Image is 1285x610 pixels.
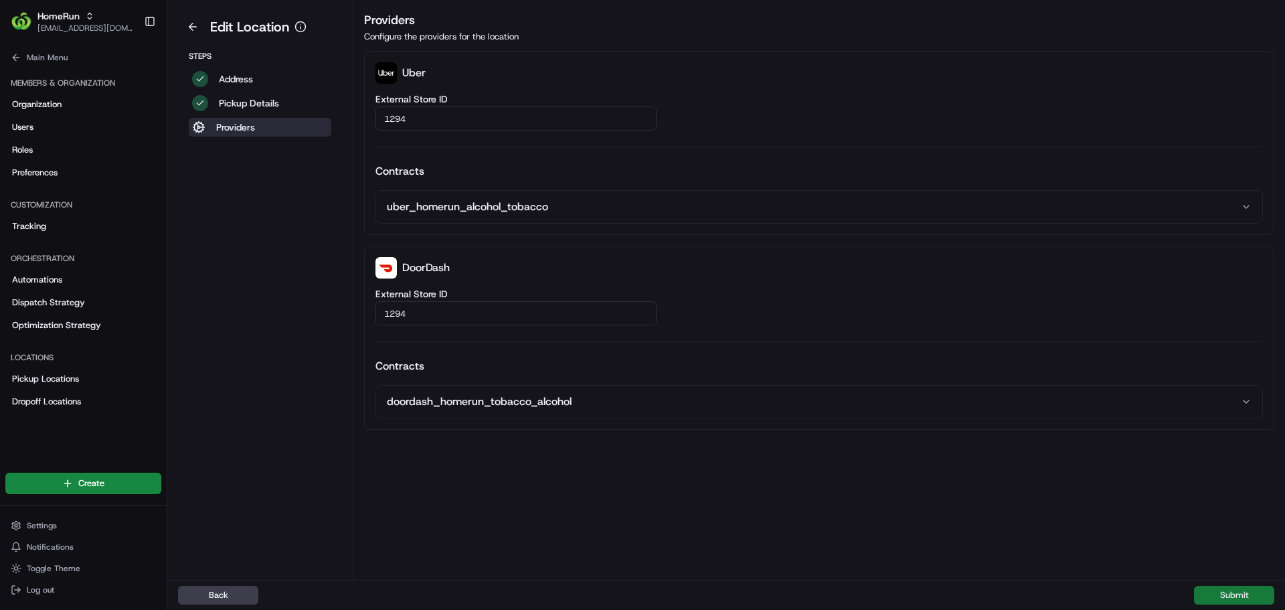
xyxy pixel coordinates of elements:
[5,391,161,412] a: Dropoff Locations
[375,257,397,279] img: doordash_logo_v2.png
[1194,586,1274,605] button: Submit
[27,299,102,313] span: Knowledge Base
[189,51,331,62] p: Steps
[189,118,331,137] button: Providers
[5,139,161,161] a: Roles
[11,11,32,32] img: HomeRun
[78,477,104,489] span: Create
[5,162,161,183] a: Preferences
[12,319,101,331] span: Optimization Strategy
[12,121,33,133] span: Users
[37,9,80,23] button: HomeRun
[126,299,215,313] span: API Documentation
[5,248,161,269] div: Orchestration
[5,538,161,556] button: Notifications
[13,54,244,75] p: Welcome 👋
[375,163,1263,179] h4: Contracts
[189,94,331,112] button: Pickup Details
[210,17,289,36] h1: Edit Location
[376,386,1262,418] button: doordash_homerun_tobacco_alcohol
[13,174,90,185] div: Past conversations
[133,332,162,342] span: Pylon
[5,72,161,94] div: Members & Organization
[12,373,79,385] span: Pickup Locations
[5,5,139,37] button: HomeRunHomeRun[EMAIL_ADDRESS][DOMAIN_NAME]
[37,23,133,33] button: [EMAIL_ADDRESS][DOMAIN_NAME]
[5,48,161,67] button: Main Menu
[5,117,161,138] a: Users
[5,559,161,578] button: Toggle Theme
[27,208,37,219] img: 1736555255976-a54dd68f-1ca7-489b-9aae-adbdc363a1c4
[27,542,74,552] span: Notifications
[8,294,108,318] a: 📗Knowledge Base
[111,244,116,254] span: •
[375,289,1263,299] label: External Store ID
[178,586,258,605] button: Back
[13,128,37,152] img: 1736555255976-a54dd68f-1ca7-489b-9aae-adbdc363a1c4
[12,98,62,110] span: Organization
[12,396,81,408] span: Dropoff Locations
[189,70,331,88] button: Address
[364,11,1274,29] h3: Providers
[13,13,40,40] img: Nash
[12,297,85,309] span: Dispatch Strategy
[41,244,108,254] span: [PERSON_NAME]
[207,171,244,187] button: See all
[216,121,255,134] p: Providers
[41,208,143,218] span: Wisdom [PERSON_NAME]
[5,269,161,291] a: Automations
[219,72,253,86] p: Address
[13,301,24,311] div: 📗
[94,331,162,342] a: Powered byPylon
[113,301,124,311] div: 💻
[219,96,279,110] p: Pickup Details
[228,132,244,148] button: Start new chat
[28,128,52,152] img: 8571987876998_91fb9ceb93ad5c398215_72.jpg
[375,358,1263,374] h4: Contracts
[5,347,161,368] div: Locations
[5,516,161,535] button: Settings
[60,128,220,141] div: Start new chat
[364,31,1274,43] p: Configure the providers for the location
[12,144,33,156] span: Roles
[27,52,68,63] span: Main Menu
[5,581,161,599] button: Log out
[375,94,1263,104] label: External Store ID
[27,520,57,531] span: Settings
[402,260,450,276] p: DoorDash
[12,167,58,179] span: Preferences
[13,231,35,252] img: Kenrick Jones
[118,244,146,254] span: [DATE]
[12,274,62,286] span: Automations
[5,94,161,115] a: Organization
[27,563,80,574] span: Toggle Theme
[402,65,426,81] p: Uber
[35,86,221,100] input: Clear
[5,368,161,390] a: Pickup Locations
[153,208,185,218] span: 9:03 AM
[375,62,397,84] img: uber-new-logo.jpeg
[60,141,184,152] div: We're available if you need us!
[5,315,161,336] a: Optimization Strategy
[5,194,161,216] div: Customization
[13,195,35,221] img: Wisdom Oko
[5,473,161,494] button: Create
[5,216,161,237] a: Tracking
[108,294,220,318] a: 💻API Documentation
[145,208,150,218] span: •
[5,292,161,313] a: Dispatch Strategy
[376,191,1262,223] button: uber_homerun_alcohol_tobacco
[27,585,54,595] span: Log out
[12,220,46,232] span: Tracking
